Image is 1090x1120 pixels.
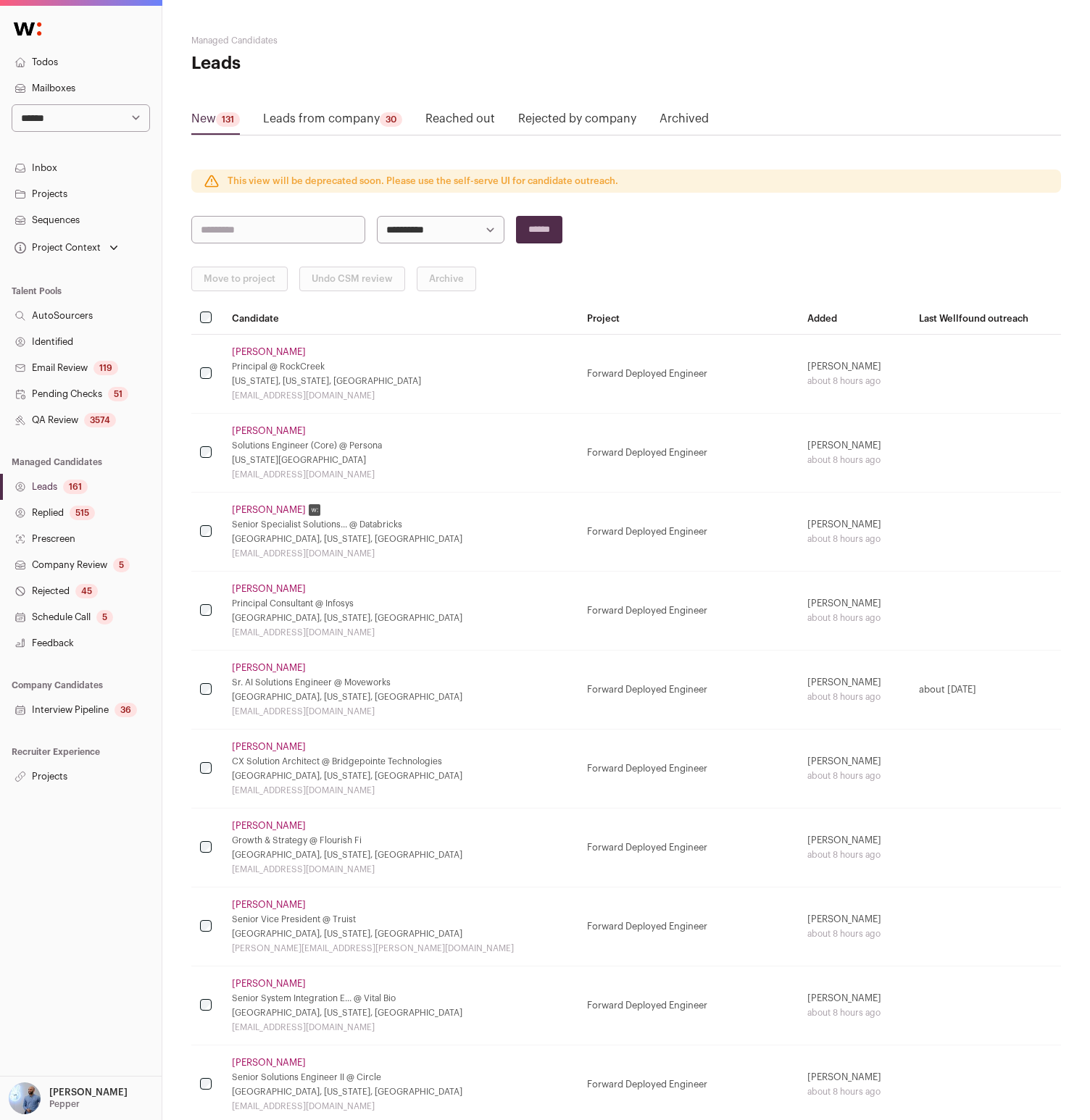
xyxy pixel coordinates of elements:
img: 97332-medium_jpg [9,1082,41,1114]
div: [GEOGRAPHIC_DATA], [US_STATE], [GEOGRAPHIC_DATA] [232,928,570,940]
div: about 8 hours ago [807,375,902,387]
td: [PERSON_NAME] [799,887,910,966]
div: 131 [216,112,240,127]
div: [GEOGRAPHIC_DATA], [US_STATE], [GEOGRAPHIC_DATA] [232,1086,570,1098]
a: [PERSON_NAME] [232,504,306,516]
div: Solutions Engineer (Core) @ Persona [232,440,570,451]
div: 161 [63,480,88,494]
th: Project [578,303,799,335]
td: Forward Deployed Engineer [578,966,799,1045]
div: [EMAIL_ADDRESS][DOMAIN_NAME] [232,706,570,717]
div: Principal @ RockCreek [232,361,570,372]
button: Open dropdown [6,1082,130,1114]
div: about 8 hours ago [807,533,902,545]
th: Last Wellfound outreach [910,303,1061,335]
h1: Leads [191,52,481,75]
td: [PERSON_NAME] [799,966,910,1045]
td: Forward Deployed Engineer [578,572,799,651]
td: Forward Deployed Engineer [578,493,799,572]
div: [US_STATE][GEOGRAPHIC_DATA] [232,454,570,466]
div: [US_STATE], [US_STATE], [GEOGRAPHIC_DATA] [232,375,570,387]
td: [PERSON_NAME] [799,651,910,730]
div: [EMAIL_ADDRESS][DOMAIN_NAME] [232,548,570,559]
div: Senior Specialist Solutions... @ Databricks [232,519,570,530]
img: Wellfound [6,14,49,43]
td: [PERSON_NAME] [799,572,910,651]
div: Project Context [12,242,101,254]
div: [EMAIL_ADDRESS][DOMAIN_NAME] [232,1100,570,1112]
div: [GEOGRAPHIC_DATA], [US_STATE], [GEOGRAPHIC_DATA] [232,691,570,703]
div: about 8 hours ago [807,1007,902,1019]
td: Forward Deployed Engineer [578,887,799,966]
div: [EMAIL_ADDRESS][DOMAIN_NAME] [232,627,570,638]
p: [PERSON_NAME] [49,1087,128,1098]
div: about 8 hours ago [807,454,902,466]
div: [GEOGRAPHIC_DATA], [US_STATE], [GEOGRAPHIC_DATA] [232,1007,570,1019]
div: [EMAIL_ADDRESS][DOMAIN_NAME] [232,469,570,480]
td: [PERSON_NAME] [799,335,910,414]
a: [PERSON_NAME] [232,741,306,753]
td: [PERSON_NAME] [799,808,910,887]
div: [EMAIL_ADDRESS][DOMAIN_NAME] [232,390,570,401]
div: [GEOGRAPHIC_DATA], [US_STATE], [GEOGRAPHIC_DATA] [232,849,570,861]
td: [PERSON_NAME] [799,414,910,493]
div: [GEOGRAPHIC_DATA], [US_STATE], [GEOGRAPHIC_DATA] [232,770,570,782]
a: [PERSON_NAME] [232,583,306,595]
div: 36 [115,703,137,717]
div: Senior System Integration E... @ Vital Bio [232,992,570,1004]
div: 45 [75,584,98,598]
div: Senior Solutions Engineer II @ Circle [232,1071,570,1083]
td: about [DATE] [910,651,1061,730]
div: [GEOGRAPHIC_DATA], [US_STATE], [GEOGRAPHIC_DATA] [232,533,570,545]
td: Forward Deployed Engineer [578,414,799,493]
div: 30 [380,112,402,127]
div: [EMAIL_ADDRESS][DOMAIN_NAME] [232,1021,570,1033]
td: Forward Deployed Engineer [578,730,799,808]
p: This view will be deprecated soon. Please use the self-serve UI for candidate outreach. [228,175,618,187]
div: [GEOGRAPHIC_DATA], [US_STATE], [GEOGRAPHIC_DATA] [232,612,570,624]
div: 119 [93,361,118,375]
a: [PERSON_NAME] [232,820,306,832]
a: [PERSON_NAME] [232,425,306,437]
a: Archived [660,110,709,133]
div: about 8 hours ago [807,849,902,861]
a: Rejected by company [518,110,636,133]
div: about 8 hours ago [807,612,902,624]
th: Candidate [223,303,578,335]
div: 3574 [84,413,116,427]
td: Forward Deployed Engineer [578,808,799,887]
a: [PERSON_NAME] [232,899,306,911]
a: [PERSON_NAME] [232,662,306,674]
a: [PERSON_NAME] [232,978,306,990]
div: about 8 hours ago [807,691,902,703]
td: Forward Deployed Engineer [578,335,799,414]
div: [PERSON_NAME][EMAIL_ADDRESS][PERSON_NAME][DOMAIN_NAME] [232,943,570,954]
a: [PERSON_NAME] [232,346,306,358]
a: Leads from company [263,110,402,133]
div: 51 [108,387,128,401]
div: Principal Consultant @ Infosys [232,598,570,609]
div: Sr. AI Solutions Engineer @ Moveworks [232,677,570,688]
h2: Managed Candidates [191,35,481,46]
div: 5 [96,610,113,624]
div: Growth & Strategy @ Flourish Fi [232,835,570,846]
div: about 8 hours ago [807,1086,902,1098]
td: [PERSON_NAME] [799,730,910,808]
div: about 8 hours ago [807,928,902,940]
a: Reached out [425,110,495,133]
button: Open dropdown [12,238,121,258]
th: Added [799,303,910,335]
a: [PERSON_NAME] [232,1057,306,1069]
div: 515 [70,506,95,520]
div: about 8 hours ago [807,770,902,782]
p: Pepper [49,1098,80,1110]
div: CX Solution Architect @ Bridgepointe Technologies [232,756,570,767]
a: New [191,110,240,133]
td: Forward Deployed Engineer [578,651,799,730]
div: [EMAIL_ADDRESS][DOMAIN_NAME] [232,785,570,796]
td: [PERSON_NAME] [799,493,910,572]
div: 5 [113,558,130,572]
div: Senior Vice President @ Truist [232,914,570,925]
div: [EMAIL_ADDRESS][DOMAIN_NAME] [232,864,570,875]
